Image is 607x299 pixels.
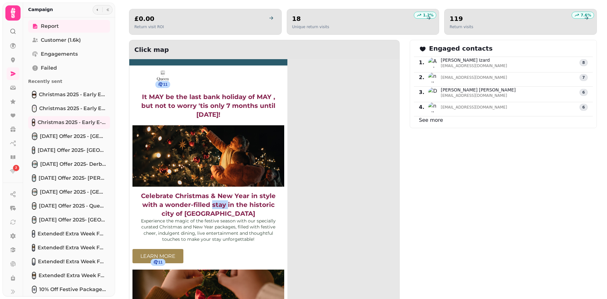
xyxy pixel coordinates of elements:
[39,286,106,293] span: 10% Off Festive Packages - Bournemouth Carlton
[41,64,57,72] span: Failed
[28,20,110,33] a: Report
[419,59,424,66] span: 1 .
[579,104,588,111] div: 6
[33,119,34,126] img: Christmas 2025 - Early E-blast The Queen at Chester Hotel
[450,14,473,23] h2: 119
[450,24,473,29] p: Return visits
[428,58,438,68] img: Andy Izard
[129,40,251,59] h2: Click map
[428,87,438,97] img: Donna Mitchell
[28,76,110,87] p: Recently sent
[579,74,588,81] div: 7
[33,189,37,195] img: Easter Offer 2025 - Bournemouth Carlton Hotel
[33,161,37,167] img: Easter Offer 2025- Derby Mickleover
[292,24,329,29] p: Unique return visits
[33,259,35,265] img: Extended! Extra Week for 10% Off Festive Stays - Bournemouth
[579,14,592,22] a: goto
[28,241,110,254] a: Extended! Extra Week for 10% Off Festive Stays - Gloucester RobsinwoodExtended! Extra Week for 10...
[28,255,110,268] a: Extended! Extra Week for 10% Off Festive Stays - BournemouthExtended! Extra Week for 10% Off Fest...
[33,133,37,140] img: Easter Offer 2025 - London Croydon Aerodrome Hotel
[39,272,106,279] span: Extended! Extra Week for 10% Off Festive Stays - The Queen
[579,59,588,66] div: 8
[28,130,110,143] a: Easter Offer 2025 - London Croydon Aerodrome Hotel[DATE] Offer 2025 - [GEOGRAPHIC_DATA]
[28,88,110,101] a: Christmas 2025 - Early E-blast Bournemouth CarltonChristmas 2025 - Early E-blast Bournemouth Carlton
[38,244,106,252] span: Extended! Extra Week for 10% Off Festive Stays - [GEOGRAPHIC_DATA] [GEOGRAPHIC_DATA]
[419,44,493,53] h2: Engaged contacts
[38,258,106,265] span: Extended! Extra Week for 10% Off Festive Stays - [GEOGRAPHIC_DATA]
[441,75,507,80] span: [EMAIL_ADDRESS][DOMAIN_NAME]
[428,102,438,112] img: null null
[38,119,106,126] span: Christmas 2025 - Early E-blast The Queen at [PERSON_NAME][GEOGRAPHIC_DATA]
[41,22,59,30] span: Report
[419,117,443,123] a: See more
[39,105,106,112] span: Christmas 2025 - Early E-blast Derby Mickleover
[33,286,36,293] img: 10% Off Festive Packages - Bournemouth Carlton
[141,218,276,242] span: Experience the magic of the festive season with our specially curated Christmas and New Year pack...
[441,57,507,63] span: [PERSON_NAME] Izard
[134,24,164,29] p: Return visit ROI
[441,93,516,98] span: [EMAIL_ADDRESS][DOMAIN_NAME]
[581,13,591,18] p: 7.6 %
[419,103,424,111] span: 4 .
[7,165,19,178] a: 2
[141,93,275,118] span: It MAY be the last bank holiday of MAY , but not to worry 'tis only 7 months until [DATE]!
[158,260,162,265] span: 11
[39,91,106,98] span: Christmas 2025 - Early E-blast Bournemouth Carlton
[28,269,110,282] a: Extended! Extra Week for 10% Off Festive Stays - The QueenExtended! Extra Week for 10% Off Festiv...
[163,82,167,87] span: 11
[40,133,107,140] span: [DATE] Offer 2025 - [GEOGRAPHIC_DATA]
[264,14,276,22] a: goto
[33,217,36,223] img: Easter Offer 2025- Gloucester Robinswood
[28,214,110,226] a: Easter Offer 2025- Gloucester Robinswood[DATE] Offer 2025- [GEOGRAPHIC_DATA] Robinswood
[38,146,106,154] span: [DATE] Offer 2025- [GEOGRAPHIC_DATA] [GEOGRAPHIC_DATA] [GEOGRAPHIC_DATA]
[33,231,34,237] img: Extended! Extra Week for 10% Off Festive Stays - Gloucester Robsinwood [campaign]
[28,102,110,115] a: Christmas 2025 - Early E-blast Derby MickleoverChristmas 2025 - Early E-blast Derby Mickleover
[441,87,516,93] span: [PERSON_NAME] [PERSON_NAME]
[28,158,110,171] a: Easter Offer 2025- Derby Mickleover[DATE] Offer 2025- Derby Mickleover
[134,14,164,23] h2: £0.00
[441,105,507,110] span: [EMAIL_ADDRESS][DOMAIN_NAME]
[33,203,36,209] img: Easter Offer 2025 - Queen at Chester
[28,116,110,129] a: Christmas 2025 - Early E-blast The Queen at Chester HotelChristmas 2025 - Early E-blast The Queen...
[28,186,110,198] a: Easter Offer 2025 - Bournemouth Carlton Hotel[DATE] Offer 2025 - [GEOGRAPHIC_DATA]
[39,174,106,182] span: [DATE] Offer 2025- [PERSON_NAME][GEOGRAPHIC_DATA]
[423,13,433,18] p: 1.2 %
[33,105,36,112] img: Christmas 2025 - Early E-blast Derby Mickleover
[419,74,424,81] span: 2 .
[33,272,35,279] img: Extended! Extra Week for 10% Off Festive Stays - The Queen
[33,175,35,181] img: Easter Offer 2025- BW Carlisle Station
[41,36,81,44] span: Customer (1.6k)
[28,62,110,74] a: Failed
[579,89,588,96] div: 6
[141,192,276,217] span: Celebrate Christmas & New Year in style with a wonder-filled stay in the historic city of [GEOGRA...
[28,48,110,60] a: Engagements
[40,188,107,196] span: [DATE] Offer 2025 - [GEOGRAPHIC_DATA]
[38,230,106,238] span: Extended! Extra Week for 10% Off Festive Stays - [GEOGRAPHIC_DATA] Robsinwood [campaign]
[28,144,110,157] a: Easter Offer 2025- London Chigwell Prince Regent Hotel[DATE] Offer 2025- [GEOGRAPHIC_DATA] [GEOGR...
[140,253,175,259] span: LEARN MORE
[39,216,106,224] span: [DATE] Offer 2025- [GEOGRAPHIC_DATA] Robinswood
[28,34,110,47] a: Customer (1.6k)
[422,14,434,22] a: goto
[441,63,507,68] span: [EMAIL_ADDRESS][DOMAIN_NAME]
[28,6,53,13] h2: Campaign
[132,249,183,263] a: LEARN MORE
[28,283,110,296] a: 10% Off Festive Packages - Bournemouth Carlton10% Off Festive Packages - Bournemouth Carlton
[33,147,34,153] img: Easter Offer 2025- London Chigwell Prince Regent Hotel
[39,202,106,210] span: [DATE] Offer 2025 - Queen at [GEOGRAPHIC_DATA]
[15,166,17,170] span: 2
[33,245,34,251] img: Extended! Extra Week for 10% Off Festive Stays - Gloucester Robsinwood
[428,72,438,83] img: null null
[28,227,110,240] a: Extended! Extra Week for 10% Off Festive Stays - Gloucester Robsinwood [campaign]Extended! Extra ...
[33,91,36,98] img: Christmas 2025 - Early E-blast Bournemouth Carlton
[28,200,110,212] a: Easter Offer 2025 - Queen at Chester[DATE] Offer 2025 - Queen at [GEOGRAPHIC_DATA]
[28,172,110,184] a: Easter Offer 2025- BW Carlisle Station[DATE] Offer 2025- [PERSON_NAME][GEOGRAPHIC_DATA]
[40,160,106,168] span: [DATE] Offer 2025- Derby Mickleover
[419,89,424,96] span: 3 .
[41,50,78,58] span: Engagements
[292,14,329,23] h2: 18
